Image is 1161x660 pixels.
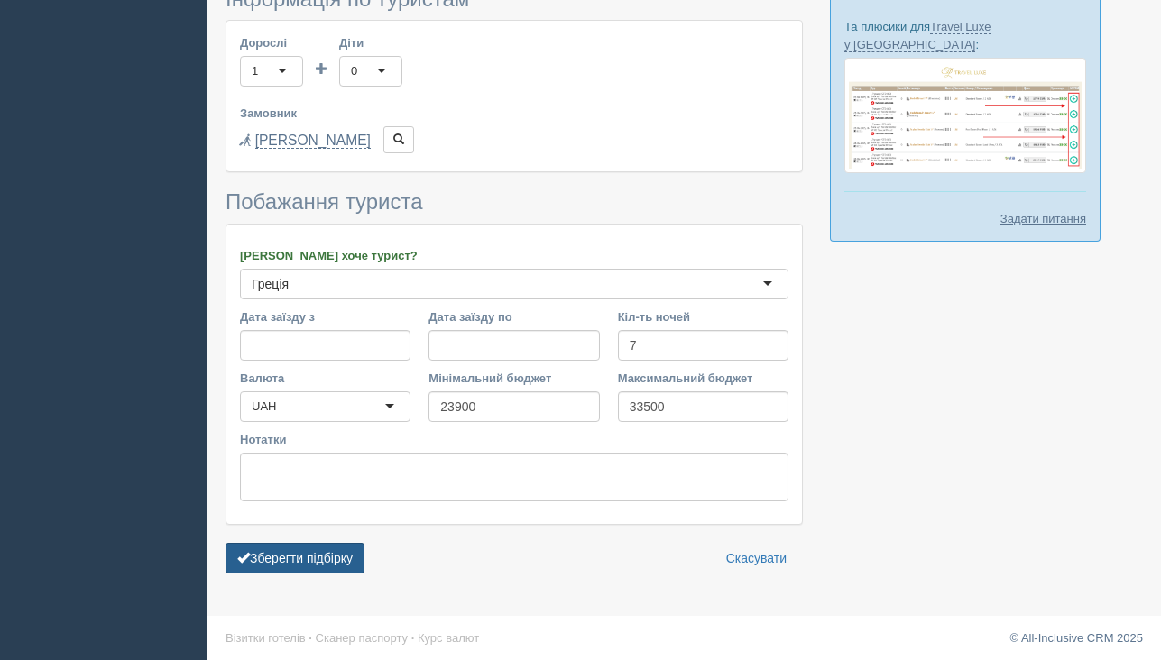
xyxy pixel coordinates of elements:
a: Сканер паспорту [316,631,408,645]
div: UAH [252,398,276,416]
label: [PERSON_NAME] хоче турист? [240,247,788,264]
span: Побажання туриста [226,189,423,214]
img: travel-luxe-%D0%BF%D0%BE%D0%B4%D0%B1%D0%BE%D1%80%D0%BA%D0%B0-%D1%81%D1%80%D0%BC-%D0%B4%D0%BB%D1%8... [844,58,1086,174]
label: Максимальний бюджет [618,370,788,387]
div: 1 [252,62,258,80]
label: Мінімальний бюджет [428,370,599,387]
a: Курс валют [418,631,479,645]
button: Зберегти підбірку [226,543,364,573]
a: Travel Luxe у [GEOGRAPHIC_DATA] [844,20,991,51]
div: Греція [252,275,289,293]
label: Діти [339,34,402,51]
a: Задати питання [1000,210,1086,227]
label: Замовник [240,105,788,122]
div: 0 [351,62,357,80]
label: Нотатки [240,431,788,448]
label: Дата заїзду по [428,308,599,325]
span: · [309,631,312,645]
label: Дата заїзду з [240,308,410,325]
input: 7-10 або 7,10,14 [618,330,788,361]
a: [PERSON_NAME] [255,133,371,149]
label: Дорослі [240,34,303,51]
a: Візитки готелів [226,631,306,645]
a: © All-Inclusive CRM 2025 [1009,631,1143,645]
p: Та плюсики для : [844,18,1086,52]
label: Кіл-ть ночей [618,308,788,325]
label: Валюта [240,370,410,387]
a: Скасувати [714,543,798,573]
span: · [411,631,415,645]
